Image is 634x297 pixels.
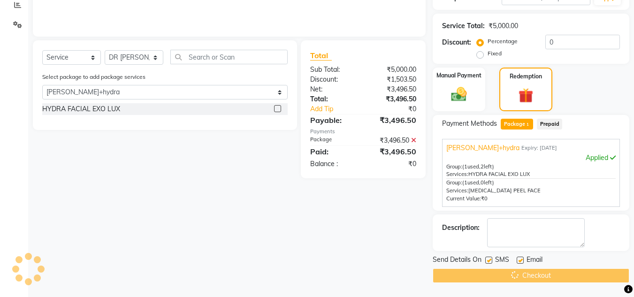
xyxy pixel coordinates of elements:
[446,153,616,163] div: Applied
[303,136,363,145] div: Package
[527,255,542,267] span: Email
[303,104,373,114] a: Add Tip
[363,94,423,104] div: ₹3,496.50
[495,255,509,267] span: SMS
[363,136,423,145] div: ₹3,496.50
[488,49,502,58] label: Fixed
[363,159,423,169] div: ₹0
[442,38,471,47] div: Discount:
[433,255,481,267] span: Send Details On
[310,128,416,136] div: Payments
[303,114,363,126] div: Payable:
[446,85,472,103] img: _cash.svg
[363,75,423,84] div: ₹1,503.50
[374,104,424,114] div: ₹0
[310,51,332,61] span: Total
[514,86,538,105] img: _gift.svg
[481,195,488,202] span: ₹0
[303,75,363,84] div: Discount:
[363,146,423,157] div: ₹3,496.50
[525,122,530,128] span: 1
[446,195,481,202] span: Current Value:
[468,171,530,177] span: HYDRA FACIAL EXO LUX
[42,73,145,81] label: Select package to add package services
[446,179,462,186] span: Group:
[363,114,423,126] div: ₹3,496.50
[488,37,518,46] label: Percentage
[481,179,484,186] span: 0
[446,163,462,170] span: Group:
[489,21,518,31] div: ₹5,000.00
[303,146,363,157] div: Paid:
[446,187,468,194] span: Services:
[442,21,485,31] div: Service Total:
[303,84,363,94] div: Net:
[537,119,562,129] span: Prepaid
[363,65,423,75] div: ₹5,000.00
[363,84,423,94] div: ₹3,496.50
[468,187,541,194] span: [MEDICAL_DATA] PEEL FACE
[442,223,480,233] div: Description:
[462,163,494,170] span: used, left)
[462,163,467,170] span: (1
[42,104,120,114] div: HYDRA FACIAL EXO LUX
[462,179,494,186] span: used, left)
[170,50,288,64] input: Search or Scan
[521,144,557,152] span: Expiry: [DATE]
[501,119,533,129] span: Package
[481,163,484,170] span: 2
[436,71,481,80] label: Manual Payment
[303,159,363,169] div: Balance :
[442,119,497,129] span: Payment Methods
[446,143,519,153] span: [PERSON_NAME]+hydra
[510,72,542,81] label: Redemption
[303,94,363,104] div: Total:
[462,179,467,186] span: (1
[303,65,363,75] div: Sub Total:
[446,171,468,177] span: Services:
